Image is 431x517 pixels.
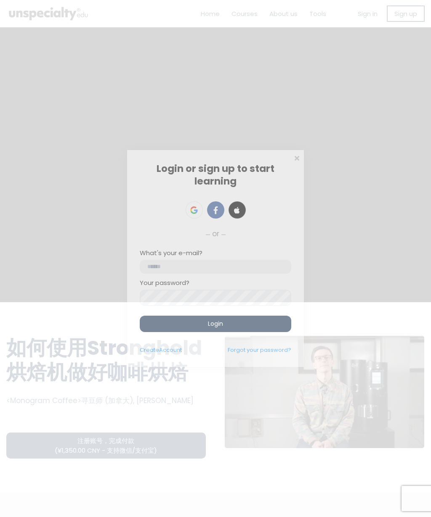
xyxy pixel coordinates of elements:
a: CreateAccount [140,346,182,354]
a: Forgot your password? [228,346,291,354]
span: or [212,228,219,239]
span: Account [159,346,182,354]
span: Login [208,319,223,328]
span: Login or sign up to start learning [157,162,274,188]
